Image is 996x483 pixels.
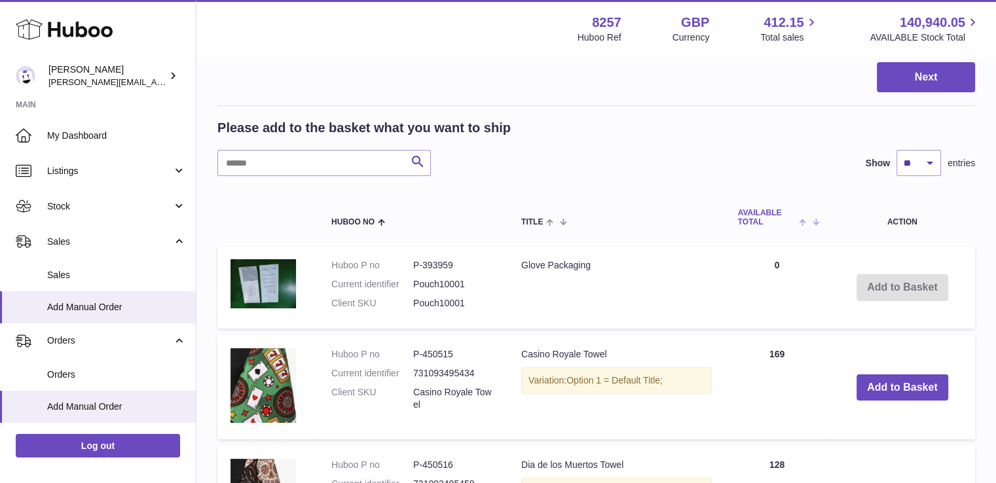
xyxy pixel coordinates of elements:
label: Show [866,157,890,170]
span: Huboo no [331,218,375,226]
dt: Client SKU [331,386,413,411]
dt: Current identifier [331,367,413,380]
div: Currency [673,31,710,44]
span: Option 1 = Default Title; [566,375,663,385]
dd: P-450516 [413,459,495,471]
img: Casino Royale Towel [231,348,296,423]
div: [PERSON_NAME] [48,63,166,88]
div: Huboo Ref [578,31,621,44]
span: My Dashboard [47,130,186,142]
img: Mohsin@planlabsolutions.com [16,66,35,86]
td: 0 [725,246,830,329]
span: Sales [47,236,172,248]
dd: 731093495434 [413,367,495,380]
dd: P-393959 [413,259,495,272]
strong: GBP [681,14,709,31]
span: AVAILABLE Stock Total [870,31,980,44]
span: entries [948,157,975,170]
td: 169 [725,335,830,439]
div: Variation: [521,367,712,394]
td: Glove Packaging [508,246,725,329]
span: 412.15 [764,14,803,31]
th: Action [830,196,975,239]
span: Title [521,218,543,226]
td: Casino Royale Towel [508,335,725,439]
dd: Pouch10001 [413,297,495,310]
a: 140,940.05 AVAILABLE Stock Total [870,14,980,44]
a: 412.15 Total sales [760,14,819,44]
button: Add to Basket [857,374,948,401]
span: [PERSON_NAME][EMAIL_ADDRESS][DOMAIN_NAME] [48,77,263,87]
span: Listings [47,165,172,177]
span: Add Manual Order [47,401,186,413]
dt: Client SKU [331,297,413,310]
span: Orders [47,368,186,381]
span: Sales [47,269,186,281]
button: Next [877,62,975,93]
dd: P-450515 [413,348,495,361]
span: AVAILABLE Total [738,209,796,226]
span: Add Manual Order [47,301,186,313]
a: Log out [16,434,180,457]
strong: 8257 [592,14,621,31]
span: Orders [47,334,172,347]
dd: Casino Royale Towel [413,386,495,411]
dt: Huboo P no [331,348,413,361]
h2: Please add to the basket what you want to ship [217,119,511,137]
dt: Current identifier [331,278,413,291]
span: Total sales [760,31,819,44]
dt: Huboo P no [331,459,413,471]
span: Stock [47,200,172,213]
dd: Pouch10001 [413,278,495,291]
dt: Huboo P no [331,259,413,272]
span: 140,940.05 [900,14,965,31]
img: Glove Packaging [231,259,296,308]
